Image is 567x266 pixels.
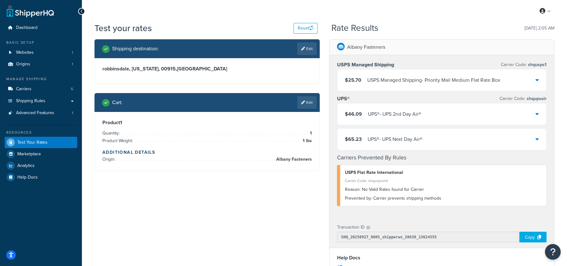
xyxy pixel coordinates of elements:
a: Carriers5 [5,83,77,95]
h3: UPS® [337,96,350,102]
div: USPS Managed Shipping - Priority Mail Medium Flat Rate Box [367,76,500,85]
button: Open Resource Center [545,244,561,260]
h1: Test your rates [94,22,152,34]
a: Dashboard [5,22,77,34]
a: Analytics [5,160,77,171]
h2: Rate Results [331,23,378,33]
div: USPS Flat Rate International [345,168,542,177]
span: shqusps1 [527,61,547,68]
span: Albany Fasteners [275,156,312,163]
li: Origins [5,58,77,70]
span: 1 lbs [301,137,312,145]
h4: Carriers Prevented By Rules [337,153,547,162]
li: Websites [5,47,77,58]
span: 1 [308,130,312,137]
div: Carrier prevents shipping methods [345,194,542,203]
span: Dashboard [16,25,37,30]
span: Websites [16,50,34,55]
a: Edit [297,42,317,55]
div: No Valid Rates found for Carrier [345,185,542,194]
p: Albany Fasteners [347,43,385,52]
span: Prevented by: [345,195,372,202]
li: Carriers [5,83,77,95]
div: UPS® - UPS 2nd Day Air® [368,110,421,119]
span: Advanced Features [16,110,54,116]
span: Product Weight: [102,137,135,144]
span: $25.70 [345,76,361,84]
div: Carrier Code: shquspsintl [345,176,542,185]
span: $65.23 [345,136,362,143]
span: Reason: [345,186,361,193]
h2: Cart : [112,100,123,105]
button: Reset [294,23,318,34]
span: shqupsair [525,95,547,102]
span: Analytics [17,163,35,169]
p: Transaction ID [337,223,365,232]
h3: Product 1 [102,119,312,126]
p: Carrier Code: [500,94,547,103]
span: Carriers [16,86,31,92]
a: Help Docs [5,172,77,183]
div: Manage Shipping [5,76,77,82]
span: Test Your Rates [17,140,48,145]
a: Edit [297,96,317,109]
span: 1 [72,50,73,55]
a: Marketplace [5,148,77,160]
h2: Shipping destination : [112,46,159,52]
span: Origin: [102,156,117,163]
div: Basic Setup [5,40,77,45]
h3: robbinsdale, [US_STATE], 00915 , [GEOGRAPHIC_DATA] [102,66,312,72]
p: [DATE] 2:05 AM [524,24,554,33]
span: 1 [72,62,73,67]
span: 5 [71,86,73,92]
span: $46.09 [345,110,362,118]
span: Marketplace [17,152,41,157]
a: Websites1 [5,47,77,58]
a: Advanced Features1 [5,107,77,119]
p: Carrier Code: [501,60,547,69]
span: Help Docs [17,175,38,180]
span: Origins [16,62,30,67]
a: Shipping Rules [5,95,77,107]
div: UPS® - UPS Next Day Air® [368,135,422,144]
a: Origins1 [5,58,77,70]
a: Test Your Rates [5,137,77,148]
h4: Additional Details [102,149,312,156]
div: Resources [5,130,77,135]
span: Shipping Rules [16,98,45,104]
h4: Help Docs [337,254,547,262]
div: Copy [519,232,547,242]
h3: USPS Managed Shipping [337,62,394,68]
span: Quantity: [102,130,121,136]
span: 1 [72,110,73,116]
li: Advanced Features [5,107,77,119]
